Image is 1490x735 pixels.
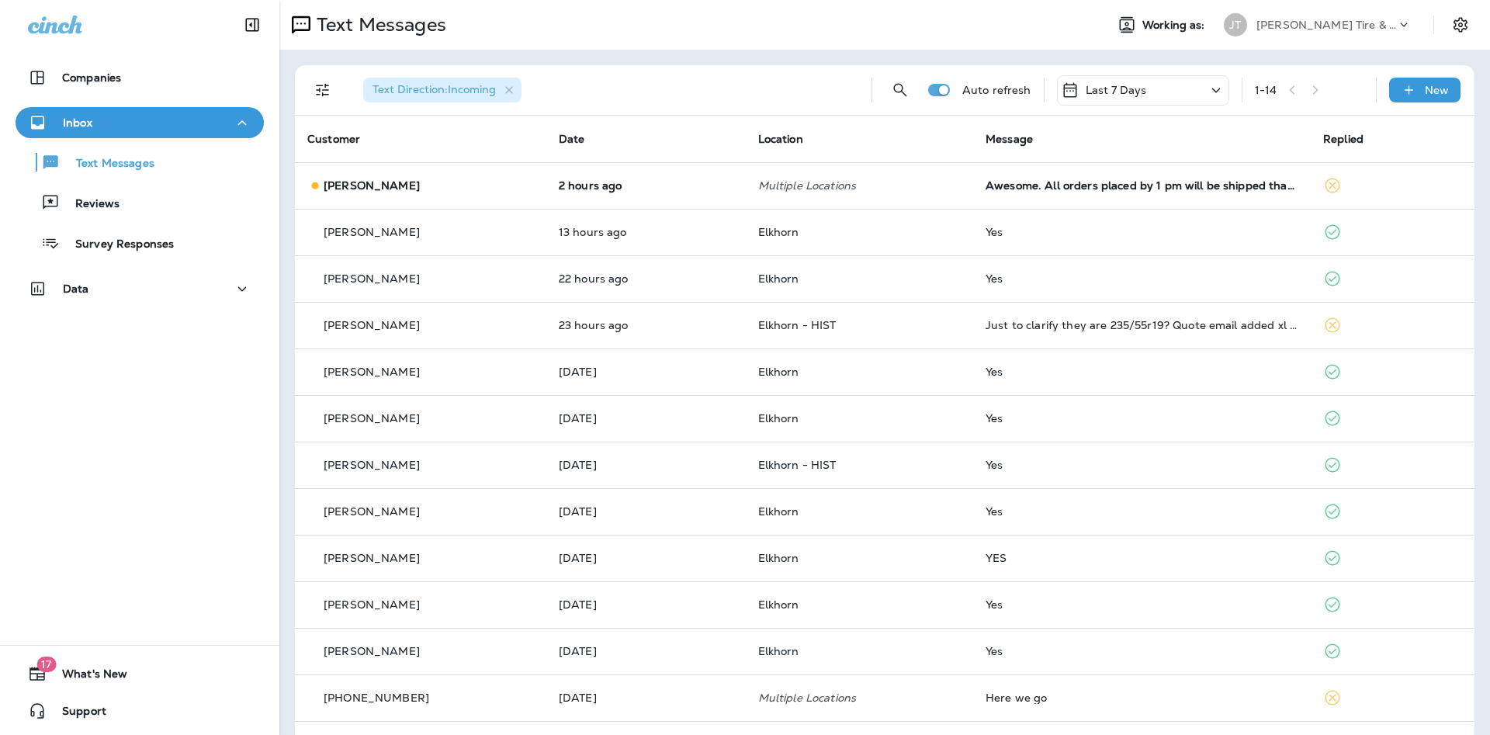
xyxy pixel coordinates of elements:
[758,458,837,472] span: Elkhorn - HIST
[758,692,961,704] p: Multiple Locations
[60,237,174,252] p: Survey Responses
[1425,84,1449,96] p: New
[559,412,733,425] p: Sep 16, 2025 01:37 PM
[324,598,420,611] p: [PERSON_NAME]
[885,75,916,106] button: Search Messages
[986,598,1298,611] div: Yes
[1256,19,1396,31] p: [PERSON_NAME] Tire & Auto
[758,644,799,658] span: Elkhorn
[758,272,799,286] span: Elkhorn
[1447,11,1474,39] button: Settings
[16,186,264,219] button: Reviews
[324,319,420,331] p: [PERSON_NAME]
[986,226,1298,238] div: Yes
[986,132,1033,146] span: Message
[986,412,1298,425] div: Yes
[559,319,733,331] p: Sep 17, 2025 12:35 PM
[36,657,56,672] span: 17
[16,107,264,138] button: Inbox
[324,226,420,238] p: [PERSON_NAME]
[363,78,521,102] div: Text Direction:Incoming
[16,273,264,304] button: Data
[758,504,799,518] span: Elkhorn
[324,272,420,285] p: [PERSON_NAME]
[1142,19,1208,32] span: Working as:
[559,645,733,657] p: Sep 14, 2025 09:02 AM
[324,692,429,704] p: [PHONE_NUMBER]
[986,272,1298,285] div: Yes
[310,13,446,36] p: Text Messages
[559,226,733,238] p: Sep 17, 2025 10:30 PM
[1224,13,1247,36] div: JT
[372,82,496,96] span: Text Direction : Incoming
[986,366,1298,378] div: Yes
[986,319,1298,331] div: Just to clarify they are 235/55r19? Quote email added xl and shows 235/55r19xl
[324,366,420,378] p: [PERSON_NAME]
[16,62,264,93] button: Companies
[559,132,585,146] span: Date
[559,366,733,378] p: Sep 17, 2025 09:02 AM
[1323,132,1364,146] span: Replied
[230,9,274,40] button: Collapse Sidebar
[758,551,799,565] span: Elkhorn
[47,667,127,686] span: What's New
[63,283,89,295] p: Data
[559,459,733,471] p: Sep 16, 2025 09:55 AM
[559,505,733,518] p: Sep 15, 2025 04:21 PM
[16,146,264,179] button: Text Messages
[60,197,120,212] p: Reviews
[324,179,420,192] p: [PERSON_NAME]
[986,459,1298,471] div: Yes
[1255,84,1277,96] div: 1 - 14
[758,598,799,612] span: Elkhorn
[47,705,106,723] span: Support
[324,552,420,564] p: [PERSON_NAME]
[16,227,264,259] button: Survey Responses
[63,116,92,129] p: Inbox
[758,411,799,425] span: Elkhorn
[758,225,799,239] span: Elkhorn
[307,132,360,146] span: Customer
[758,132,803,146] span: Location
[61,157,154,172] p: Text Messages
[758,365,799,379] span: Elkhorn
[324,412,420,425] p: [PERSON_NAME]
[307,75,338,106] button: Filters
[559,552,733,564] p: Sep 14, 2025 05:40 PM
[986,179,1298,192] div: Awesome. All orders placed by 1 pm will be shipped that day and should arrive next day. $150 wort...
[16,658,264,689] button: 17What's New
[986,552,1298,564] div: YES
[559,598,733,611] p: Sep 14, 2025 03:20 PM
[1086,84,1147,96] p: Last 7 Days
[986,645,1298,657] div: Yes
[758,318,837,332] span: Elkhorn - HIST
[16,695,264,726] button: Support
[962,84,1031,96] p: Auto refresh
[324,459,420,471] p: [PERSON_NAME]
[559,179,733,192] p: Sep 18, 2025 09:55 AM
[986,692,1298,704] div: Here we go
[324,645,420,657] p: [PERSON_NAME]
[559,272,733,285] p: Sep 17, 2025 01:50 PM
[559,692,733,704] p: Sep 12, 2025 12:26 PM
[62,71,121,84] p: Companies
[986,505,1298,518] div: Yes
[758,179,961,192] p: Multiple Locations
[324,505,420,518] p: [PERSON_NAME]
